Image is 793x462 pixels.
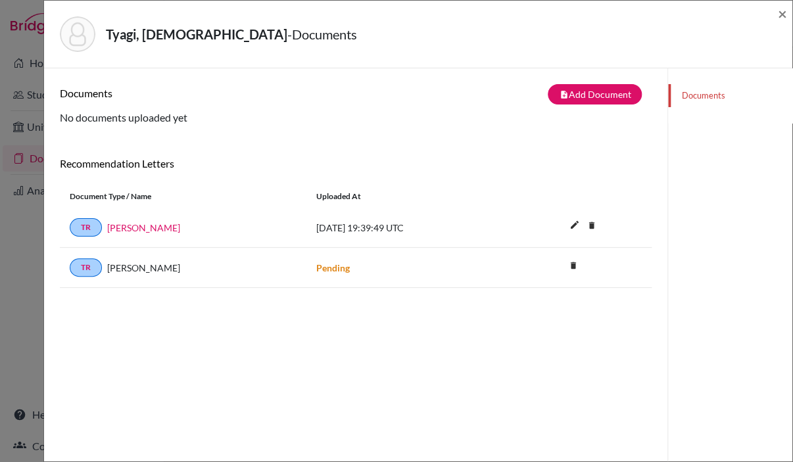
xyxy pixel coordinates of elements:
button: note_addAdd Document [548,84,642,104]
h6: Documents [60,87,356,99]
button: Close [778,6,787,22]
a: TR [70,258,102,277]
a: [PERSON_NAME] [107,221,180,235]
a: TR [70,218,102,237]
div: No documents uploaded yet [60,84,652,126]
i: edit [564,214,585,235]
i: note_add [559,90,568,99]
a: delete [581,218,601,235]
i: delete [581,216,601,235]
span: - Documents [287,26,357,42]
span: × [778,4,787,23]
strong: Tyagi, [DEMOGRAPHIC_DATA] [106,26,287,42]
i: delete [563,256,583,275]
div: Uploaded at [306,191,504,202]
button: edit [563,216,585,236]
strong: Pending [316,262,350,273]
span: [PERSON_NAME] [107,261,180,275]
span: [DATE] 19:39:49 UTC [316,222,404,233]
div: Document Type / Name [60,191,306,202]
a: Documents [668,84,792,107]
a: delete [563,258,583,275]
h6: Recommendation Letters [60,157,652,170]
